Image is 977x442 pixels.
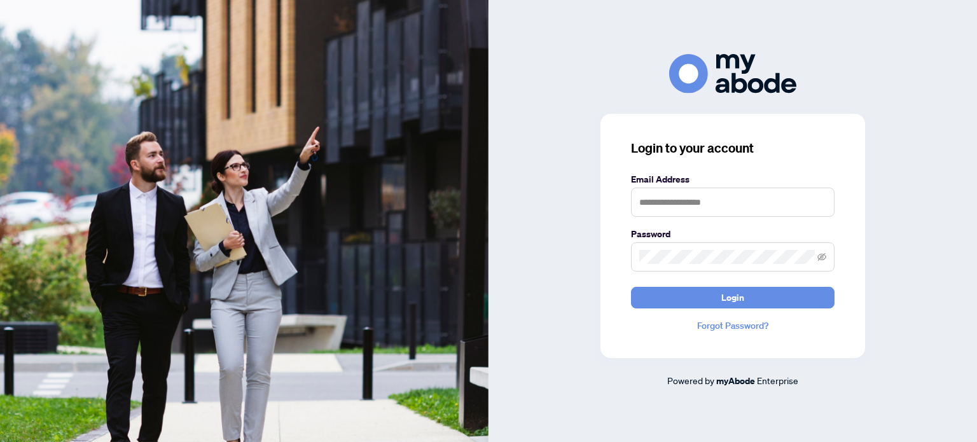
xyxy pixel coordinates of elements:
[721,287,744,308] span: Login
[631,172,835,186] label: Email Address
[631,319,835,333] a: Forgot Password?
[631,227,835,241] label: Password
[716,374,755,388] a: myAbode
[631,139,835,157] h3: Login to your account
[757,375,798,386] span: Enterprise
[817,252,826,261] span: eye-invisible
[667,375,714,386] span: Powered by
[669,54,796,93] img: ma-logo
[631,287,835,308] button: Login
